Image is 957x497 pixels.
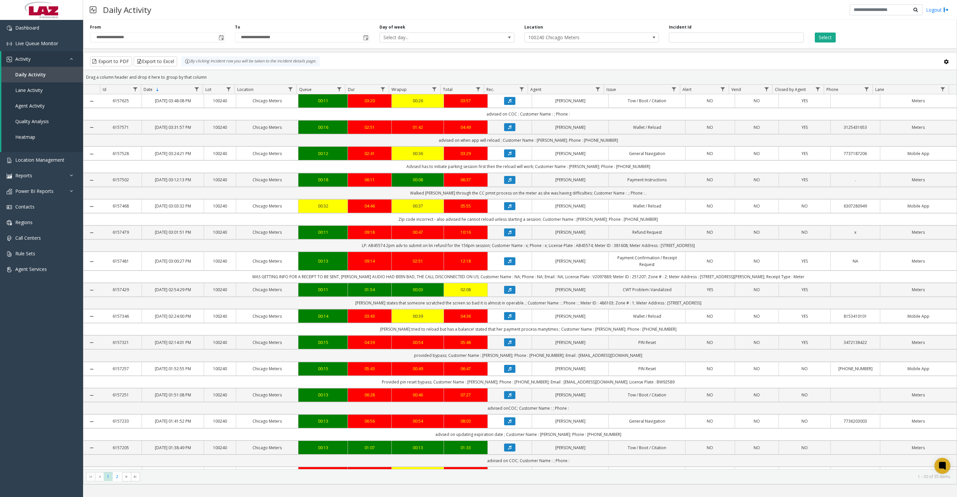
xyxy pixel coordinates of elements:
[783,258,826,264] a: YES
[83,204,100,209] a: Collapse Details
[690,177,730,183] a: NO
[739,150,775,157] a: NO
[352,313,388,319] a: 03:43
[474,85,482,94] a: Total Filter Menu
[379,24,405,30] label: Day of week
[783,313,826,319] a: YES
[396,229,439,235] div: 00:47
[754,124,760,130] span: NO
[690,287,730,293] a: YES
[208,150,232,157] a: 100240
[240,287,294,293] a: Chicago Meters
[536,229,604,235] a: [PERSON_NAME]
[100,108,957,120] td: advised on COC ; Customer Name : ; Phone :
[801,340,808,345] span: YES
[104,203,138,209] a: 6157468
[448,229,484,235] a: 10:16
[302,366,343,372] a: 00:15
[448,258,484,264] a: 12:18
[1,67,83,82] a: Daily Activity
[146,124,200,130] a: [DATE] 03:31:57 PM
[7,173,12,179] img: 'icon'
[835,124,876,130] a: 3125431653
[536,313,604,319] a: [PERSON_NAME]
[90,24,101,30] label: From
[884,258,953,264] a: Meters
[884,313,953,319] a: Mobile App
[613,177,681,183] a: Payment Instructions
[396,203,439,209] div: 00:37
[146,258,200,264] a: [DATE] 03:00:27 PM
[690,258,730,264] a: NO
[352,124,388,130] div: 02:51
[396,150,439,157] a: 00:36
[754,258,760,264] span: NO
[670,85,679,94] a: Issue Filter Menu
[7,41,12,46] img: 'icon'
[801,124,808,130] span: YES
[15,204,35,210] span: Contacts
[613,150,681,157] a: General Navigation
[835,313,876,319] a: 8153410101
[396,339,439,346] a: 00:54
[335,85,344,94] a: Queue Filter Menu
[302,339,343,346] a: 00:15
[448,124,484,130] a: 04:49
[240,150,294,157] a: Chicago Meters
[302,313,343,319] div: 00:14
[15,71,46,78] span: Daily Activity
[100,160,957,173] td: Advsed has to initiate parking session first then the reload will work; Customer Name : [PERSON_N...
[754,203,760,209] span: NO
[448,150,484,157] a: 03:29
[146,366,200,372] a: [DATE] 01:52:55 PM
[302,287,343,293] div: 00:11
[100,297,957,309] td: [PERSON_NAME] states that someone scratched the screen so bad it is almost in operable. ; Custome...
[208,98,232,104] a: 100240
[208,203,232,209] a: 100240
[15,250,35,257] span: Rule Sets
[754,98,760,104] span: NO
[396,177,439,183] div: 00:08
[15,188,53,194] span: Power BI Reports
[302,124,343,130] a: 00:16
[302,177,343,183] a: 00:18
[396,287,439,293] a: 00:03
[7,189,12,194] img: 'icon'
[15,266,47,272] span: Agent Services
[83,288,100,293] a: Collapse Details
[396,124,439,130] a: 01:42
[208,229,232,235] a: 100240
[208,258,232,264] a: 100240
[104,313,138,319] a: 6157346
[15,40,58,46] span: Live Queue Monitor
[448,177,484,183] a: 06:37
[83,125,100,130] a: Collapse Details
[739,124,775,130] a: NO
[1,82,83,98] a: Lane Activity
[100,271,957,283] td: WAS GETTING INFO FOR A RECEIPT TO BE SENT, [PERSON_NAME] AUDIO HAD BEEN BAD, THE CALL DISCONNECTE...
[1,51,83,67] a: Activity
[352,287,388,293] a: 01:54
[448,98,484,104] a: 03:57
[7,57,12,62] img: 'icon'
[208,313,232,319] a: 100240
[146,287,200,293] a: [DATE] 02:54:29 PM
[690,150,730,157] a: NO
[813,85,822,94] a: Closed by Agent Filter Menu
[302,258,343,264] a: 00:13
[352,258,388,264] div: 09:14
[884,98,953,104] a: Meters
[104,98,138,104] a: 6157625
[352,150,388,157] a: 02:41
[884,203,953,209] a: Mobile App
[801,258,808,264] span: YES
[801,151,808,156] span: YES
[754,313,760,319] span: NO
[146,177,200,183] a: [DATE] 03:12:13 PM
